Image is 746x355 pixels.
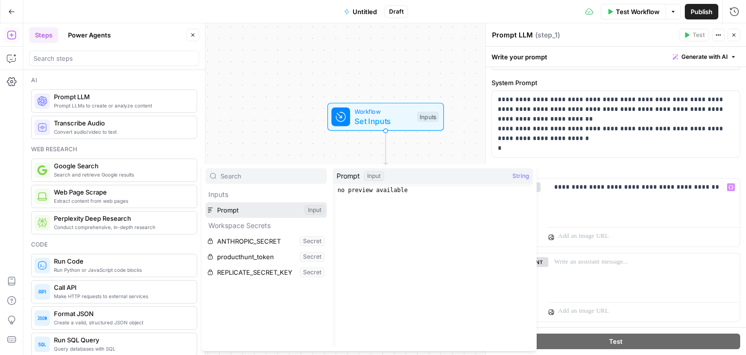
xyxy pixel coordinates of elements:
[681,53,728,61] span: Generate with AI
[54,102,189,109] span: Prompt LLMs to create or analyze content
[616,7,660,17] span: Test Workflow
[679,29,709,41] button: Test
[601,4,665,19] button: Test Workflow
[31,145,197,154] div: Web research
[295,103,476,131] div: WorkflowSet InputsInputs
[54,128,189,136] span: Convert audio/video to text
[54,92,189,102] span: Prompt LLM
[54,283,189,292] span: Call API
[54,335,189,345] span: Run SQL Query
[417,111,439,122] div: Inputs
[691,7,712,17] span: Publish
[535,30,560,40] span: ( step_1 )
[220,171,322,181] input: Search
[54,266,189,274] span: Run Python or JavaScript code blocks
[384,131,387,165] g: Edge from start to step_1
[54,161,189,171] span: Google Search
[54,213,189,223] span: Perplexity Deep Research
[62,27,117,43] button: Power Agents
[54,292,189,300] span: Make HTTP requests to external services
[364,171,384,181] div: Input
[205,187,327,202] p: Inputs
[205,249,327,265] button: Select variable producthunt_token
[609,337,623,346] span: Test
[492,78,740,88] label: System Prompt
[389,7,404,16] span: Draft
[54,223,189,231] span: Conduct comprehensive, in-depth research
[685,4,718,19] button: Publish
[669,51,740,63] button: Generate with AI
[54,319,189,326] span: Create a valid, structured JSON object
[31,76,197,85] div: Ai
[31,240,197,249] div: Code
[338,4,383,19] button: Untitled
[492,334,740,349] button: Test
[355,107,412,116] span: Workflow
[205,265,327,280] button: Select variable REPLICATE_SECRET_KEY
[693,31,705,39] span: Test
[492,165,740,175] label: Chat
[205,202,327,218] button: Select variable Prompt
[205,218,327,233] p: Workspace Secrets
[355,115,412,127] span: Set Inputs
[34,53,195,63] input: Search steps
[337,171,360,181] span: Prompt
[54,187,189,197] span: Web Page Scrape
[353,7,377,17] span: Untitled
[54,171,189,178] span: Search and retrieve Google results
[486,47,746,67] div: Write your prompt
[54,256,189,266] span: Run Code
[54,345,189,353] span: Query databases with SQL
[492,30,533,40] textarea: Prompt LLM
[54,309,189,319] span: Format JSON
[492,253,541,321] div: assistant
[54,118,189,128] span: Transcribe Audio
[29,27,58,43] button: Steps
[205,233,327,249] button: Select variable ANTHROPIC_SECRET
[512,171,529,181] span: String
[54,197,189,205] span: Extract content from web pages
